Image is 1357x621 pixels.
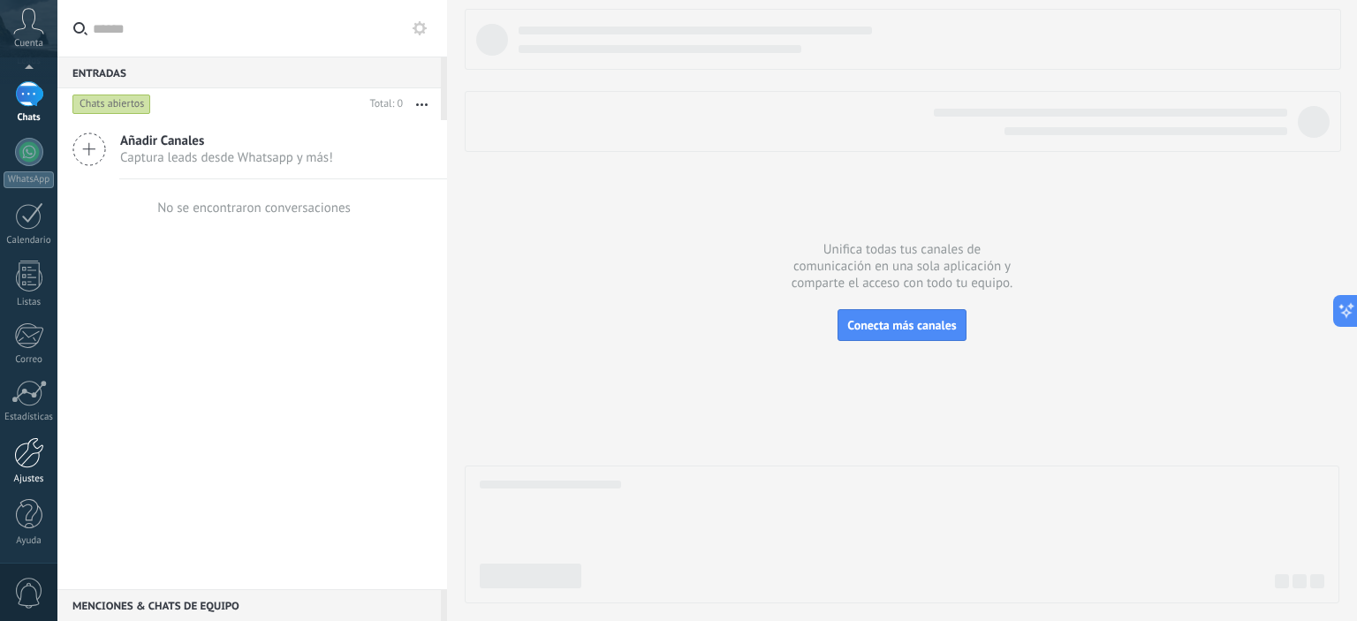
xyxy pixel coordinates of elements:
div: Menciones & Chats de equipo [57,589,441,621]
div: Entradas [57,57,441,88]
div: Ayuda [4,535,55,547]
div: WhatsApp [4,171,54,188]
div: Chats abiertos [72,94,151,115]
button: Conecta más canales [838,309,966,341]
div: Listas [4,297,55,308]
div: Chats [4,112,55,124]
span: Añadir Canales [120,133,333,149]
span: Conecta más canales [847,317,956,333]
div: Estadísticas [4,412,55,423]
div: No se encontraron conversaciones [157,200,351,216]
div: Calendario [4,235,55,246]
div: Correo [4,354,55,366]
div: Total: 0 [363,95,403,113]
span: Cuenta [14,38,43,49]
div: Ajustes [4,473,55,485]
button: Más [403,88,441,120]
span: Captura leads desde Whatsapp y más! [120,149,333,166]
